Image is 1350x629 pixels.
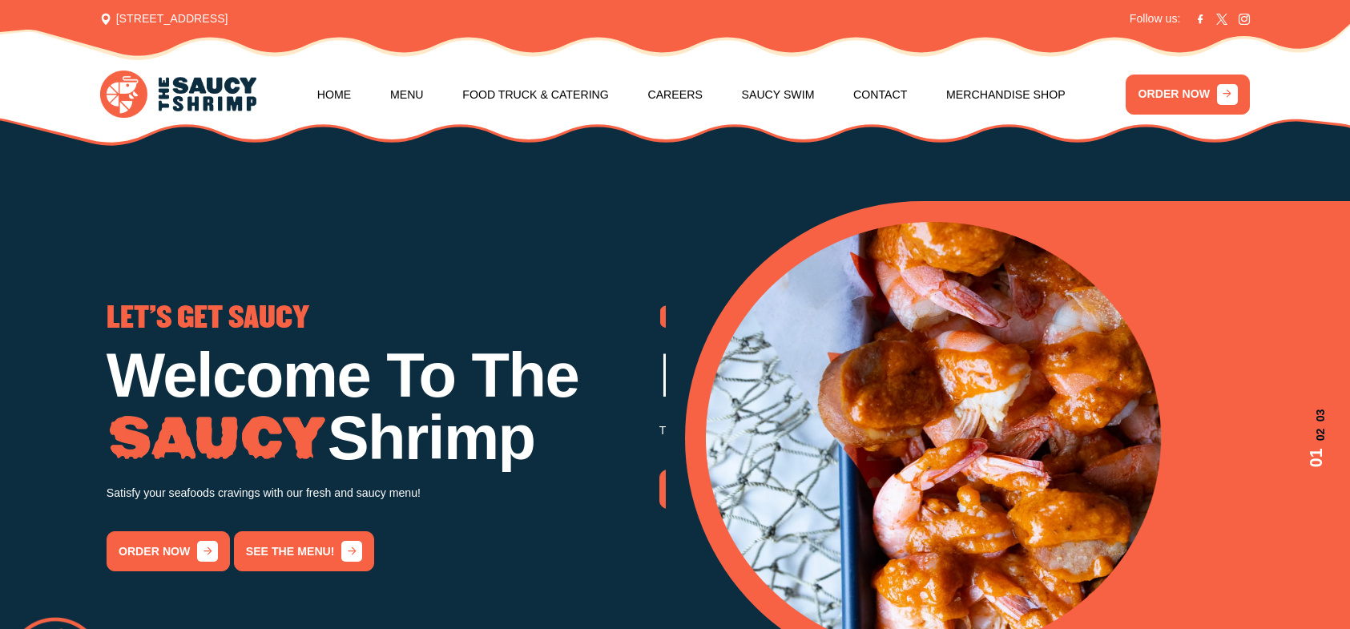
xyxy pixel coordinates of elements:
img: logo [100,71,256,118]
span: GO THE WHOLE NINE YARDS [659,304,982,333]
a: order now [107,531,230,571]
a: Saucy Swim [742,64,815,125]
span: [STREET_ADDRESS] [100,10,228,27]
div: 1 / 3 [107,304,659,571]
a: See the menu! [234,531,375,571]
img: Image [107,416,328,462]
span: 03 [1304,409,1329,421]
a: order now [659,470,783,510]
div: 2 / 3 [659,304,1212,509]
a: Merchandise Shop [946,64,1066,125]
h1: Welcome To The Shrimp [107,345,659,470]
p: Satisfy your seafoods cravings with our fresh and saucy menu! [107,483,659,503]
span: Follow us: [1130,10,1181,27]
a: Food Truck & Catering [462,64,609,125]
p: Try our famous Whole Nine Yards sauce! The recipe is our secret! [659,421,1212,441]
span: 02 [1304,429,1329,442]
span: LET'S GET SAUCY [107,304,309,333]
span: 01 [1304,449,1329,468]
a: Careers [647,64,702,125]
a: ORDER NOW [1126,75,1249,115]
a: Menu [390,64,424,125]
a: Home [317,64,351,125]
h1: Low Country Boil [659,345,1212,407]
a: Contact [853,64,907,125]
